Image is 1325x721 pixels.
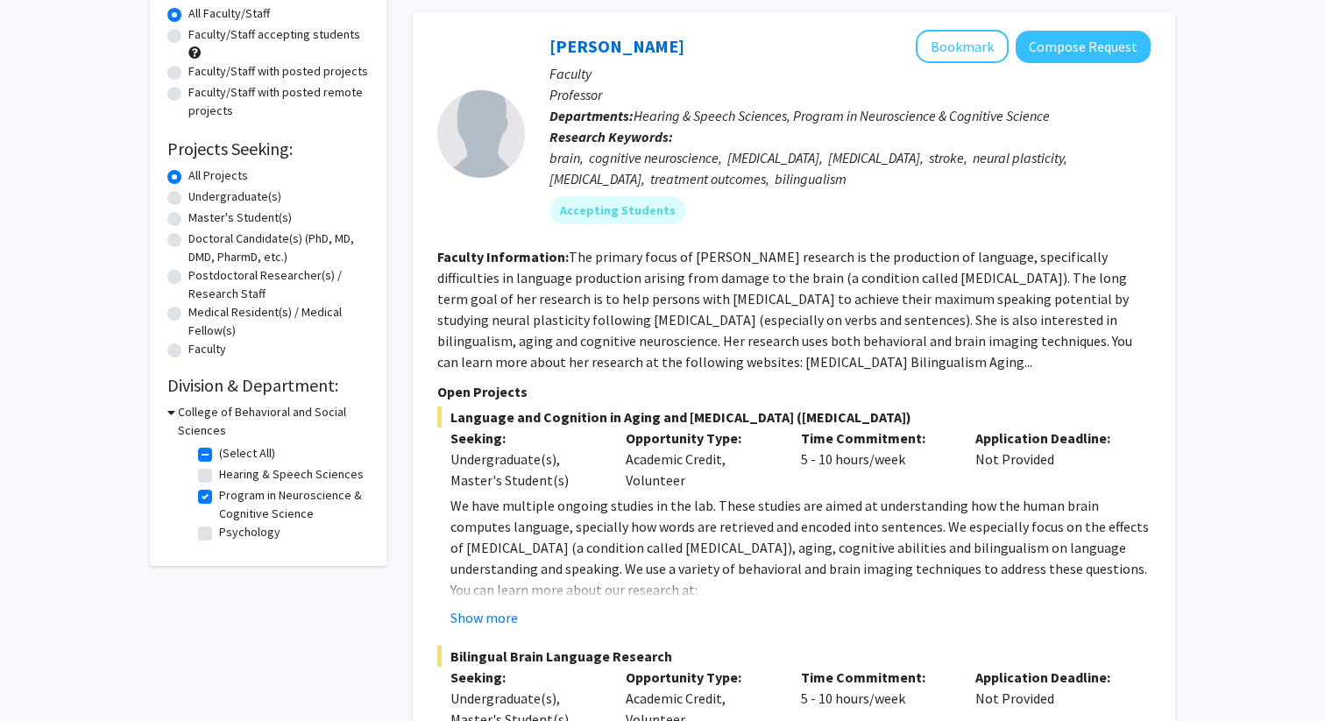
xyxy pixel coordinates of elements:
[437,406,1151,428] span: Language and Cognition in Aging and [MEDICAL_DATA] ([MEDICAL_DATA])
[13,642,74,708] iframe: Chat
[188,340,226,358] label: Faculty
[450,495,1151,579] p: We have multiple ongoing studies in the lab. These studies are aimed at understanding how the hum...
[1016,31,1151,63] button: Compose Request to Yasmeen Faroqi-Shah
[188,4,270,23] label: All Faculty/Staff
[626,428,775,449] p: Opportunity Type:
[634,107,1050,124] span: Hearing & Speech Sciences, Program in Neuroscience & Cognitive Science
[167,375,369,396] h2: Division & Department:
[188,187,281,206] label: Undergraduate(s)
[188,209,292,227] label: Master's Student(s)
[549,128,673,145] b: Research Keywords:
[188,25,360,44] label: Faculty/Staff accepting students
[437,646,1151,667] span: Bilingual Brain Language Research
[188,303,369,340] label: Medical Resident(s) / Medical Fellow(s)
[916,30,1009,63] button: Add Yasmeen Faroqi-Shah to Bookmarks
[626,667,775,688] p: Opportunity Type:
[613,428,788,491] div: Academic Credit, Volunteer
[549,107,634,124] b: Departments:
[437,248,569,265] b: Faculty Information:
[549,196,686,224] mat-chip: Accepting Students
[167,138,369,159] h2: Projects Seeking:
[219,465,364,484] label: Hearing & Speech Sciences
[450,667,599,688] p: Seeking:
[188,62,368,81] label: Faculty/Staff with posted projects
[801,667,950,688] p: Time Commitment:
[549,35,684,57] a: [PERSON_NAME]
[188,83,369,120] label: Faculty/Staff with posted remote projects
[549,63,1151,84] p: Faculty
[450,449,599,491] div: Undergraduate(s), Master's Student(s)
[549,84,1151,105] p: Professor
[450,579,1151,600] p: You can learn more about our research at:
[437,248,1132,371] fg-read-more: The primary focus of [PERSON_NAME] research is the production of language, specifically difficult...
[788,428,963,491] div: 5 - 10 hours/week
[178,403,369,440] h3: College of Behavioral and Social Sciences
[975,428,1124,449] p: Application Deadline:
[962,428,1137,491] div: Not Provided
[975,667,1124,688] p: Application Deadline:
[219,444,275,463] label: (Select All)
[549,147,1151,189] div: brain, cognitive neuroscience, [MEDICAL_DATA], [MEDICAL_DATA], stroke, neural plasticity, [MEDICA...
[450,607,518,628] button: Show more
[188,230,369,266] label: Doctoral Candidate(s) (PhD, MD, DMD, PharmD, etc.)
[188,166,248,185] label: All Projects
[801,428,950,449] p: Time Commitment:
[219,523,280,541] label: Psychology
[188,266,369,303] label: Postdoctoral Researcher(s) / Research Staff
[219,486,365,523] label: Program in Neuroscience & Cognitive Science
[437,381,1151,402] p: Open Projects
[450,428,599,449] p: Seeking:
